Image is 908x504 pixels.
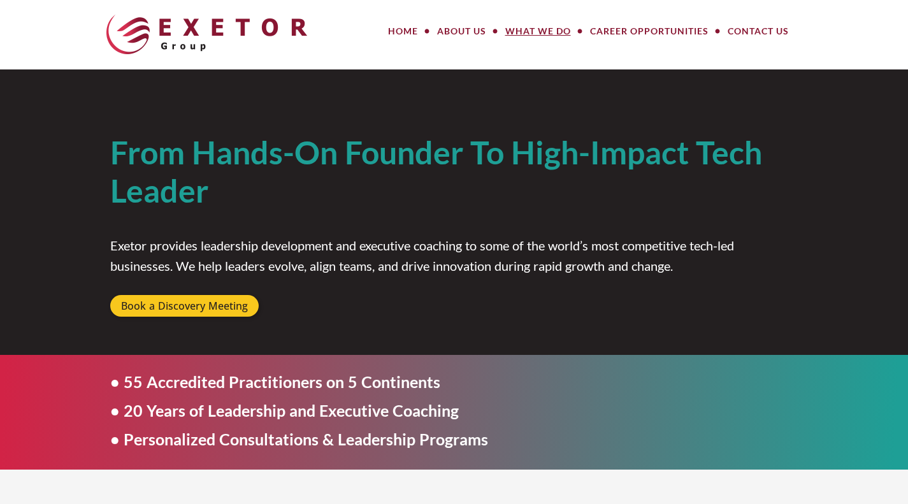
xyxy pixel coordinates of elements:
[110,295,259,317] a: Book a Discovery Meeting
[121,301,248,311] span: Book a Discovery Meeting
[110,368,488,454] div: • 55 Accredited Practitioners on 5 Continents • 20 Years of Leadership and Executive Coaching • P...
[580,18,718,44] a: Career Opportunities
[106,15,307,54] img: The Exetor Group
[110,235,798,276] div: Exetor provides leadership development and executive coaching to some of the world’s most competi...
[378,18,428,44] a: Home
[428,18,496,44] a: About Us
[110,133,798,210] h1: From Hands-On Founder to High-Impact Tech Leader
[496,18,580,44] a: What We Do
[718,18,798,44] a: Contact Us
